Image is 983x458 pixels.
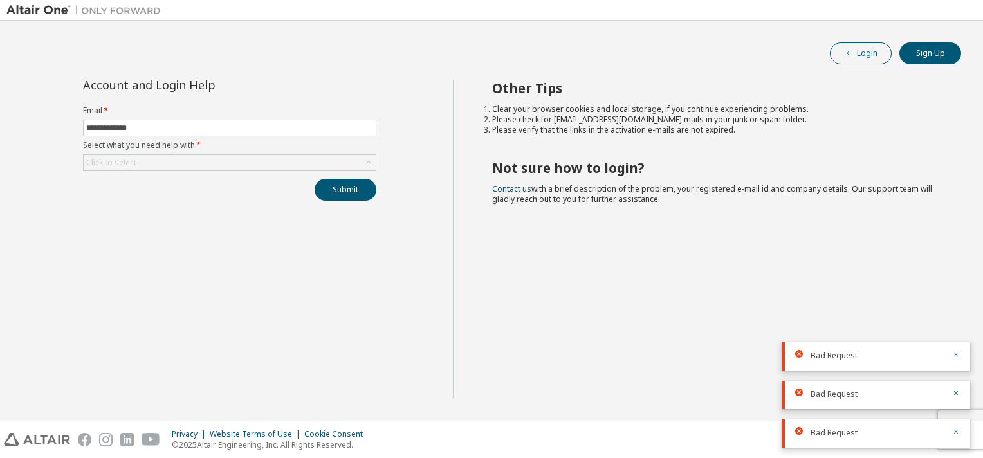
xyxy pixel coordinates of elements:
[4,433,70,446] img: altair_logo.svg
[172,439,371,450] p: © 2025 Altair Engineering, Inc. All Rights Reserved.
[811,351,858,361] span: Bad Request
[86,158,136,168] div: Click to select
[304,429,371,439] div: Cookie Consent
[99,433,113,446] img: instagram.svg
[83,105,376,116] label: Email
[120,433,134,446] img: linkedin.svg
[492,80,939,96] h2: Other Tips
[6,4,167,17] img: Altair One
[210,429,304,439] div: Website Terms of Use
[492,114,939,125] li: Please check for [EMAIL_ADDRESS][DOMAIN_NAME] mails in your junk or spam folder.
[492,104,939,114] li: Clear your browser cookies and local storage, if you continue experiencing problems.
[830,42,892,64] button: Login
[492,183,932,205] span: with a brief description of the problem, your registered e-mail id and company details. Our suppo...
[142,433,160,446] img: youtube.svg
[83,140,376,151] label: Select what you need help with
[172,429,210,439] div: Privacy
[78,433,91,446] img: facebook.svg
[811,389,858,399] span: Bad Request
[492,125,939,135] li: Please verify that the links in the activation e-mails are not expired.
[899,42,961,64] button: Sign Up
[84,155,376,170] div: Click to select
[492,183,531,194] a: Contact us
[315,179,376,201] button: Submit
[492,160,939,176] h2: Not sure how to login?
[83,80,318,90] div: Account and Login Help
[811,428,858,438] span: Bad Request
